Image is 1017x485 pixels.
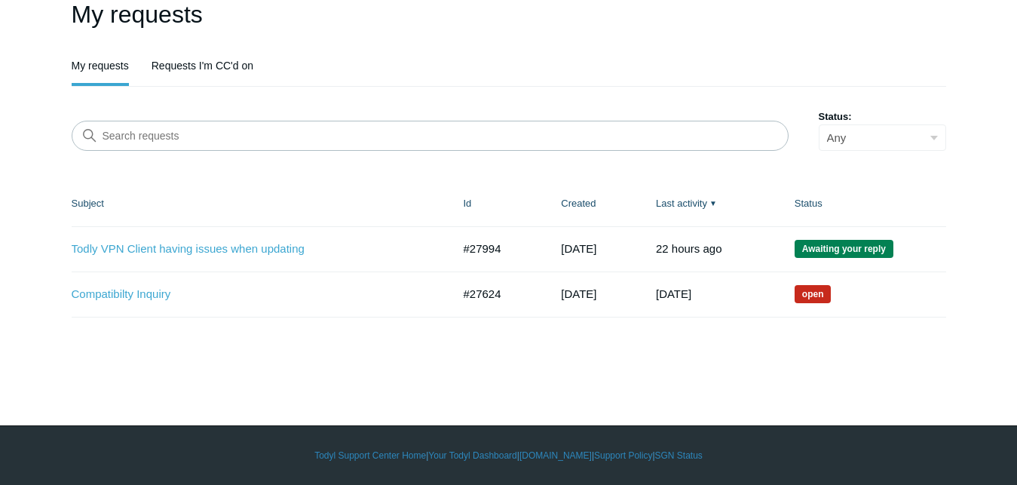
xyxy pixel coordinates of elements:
[795,285,832,303] span: We are working on a response for you
[449,181,547,226] th: Id
[655,449,703,462] a: SGN Status
[656,198,707,209] a: Last activity▼
[314,449,426,462] a: Todyl Support Center Home
[561,198,596,209] a: Created
[780,181,946,226] th: Status
[449,272,547,317] td: #27624
[72,48,129,83] a: My requests
[656,287,691,300] time: 09/06/2025, 03:11
[594,449,652,462] a: Support Policy
[561,287,596,300] time: 08/23/2025, 07:27
[428,449,516,462] a: Your Todyl Dashboard
[72,121,789,151] input: Search requests
[519,449,592,462] a: [DOMAIN_NAME]
[819,109,946,124] label: Status:
[72,241,430,258] a: Todly VPN Client having issues when updating
[72,181,449,226] th: Subject
[795,240,893,258] span: We are waiting for you to respond
[72,449,946,462] div: | | | |
[709,198,717,209] span: ▼
[561,242,596,255] time: 09/09/2025, 07:05
[152,48,253,83] a: Requests I'm CC'd on
[449,226,547,272] td: #27994
[656,242,722,255] time: 10/14/2025, 05:02
[72,286,430,303] a: Compatibilty Inquiry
